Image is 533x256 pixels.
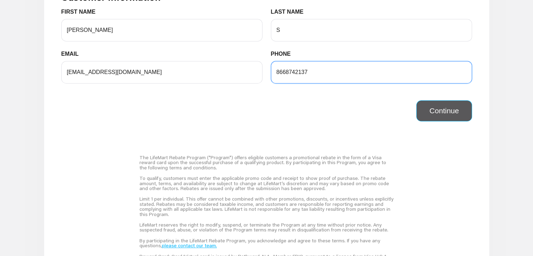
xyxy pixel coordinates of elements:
[271,8,309,16] label: LAST NAME
[61,50,84,58] label: EMAIL
[271,61,472,83] input: PHONE
[61,8,101,16] label: FIRST NAME
[162,242,217,249] a: please contact our team.
[271,19,472,41] input: LAST NAME
[61,61,262,83] input: EMAIL
[139,235,394,251] div: By participating in the LifeMart Rebate Program, you acknowledge and agree to these terms. If you...
[139,152,394,173] div: The LifeMart Rebate Program ("Program") offers eligible customers a promotional rebate in the for...
[139,220,394,235] div: LifeMart reserves the right to modify, suspend, or terminate the Program at any time without prio...
[416,100,472,121] button: Continue
[139,173,394,194] div: To qualify, customers must enter the applicable promo code and receipt to show proof of purchase....
[271,50,296,58] label: PHONE
[139,194,394,220] div: Limit 1 per individual. This offer cannot be combined with other promotions, discounts, or incent...
[61,19,262,41] input: FIRST NAME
